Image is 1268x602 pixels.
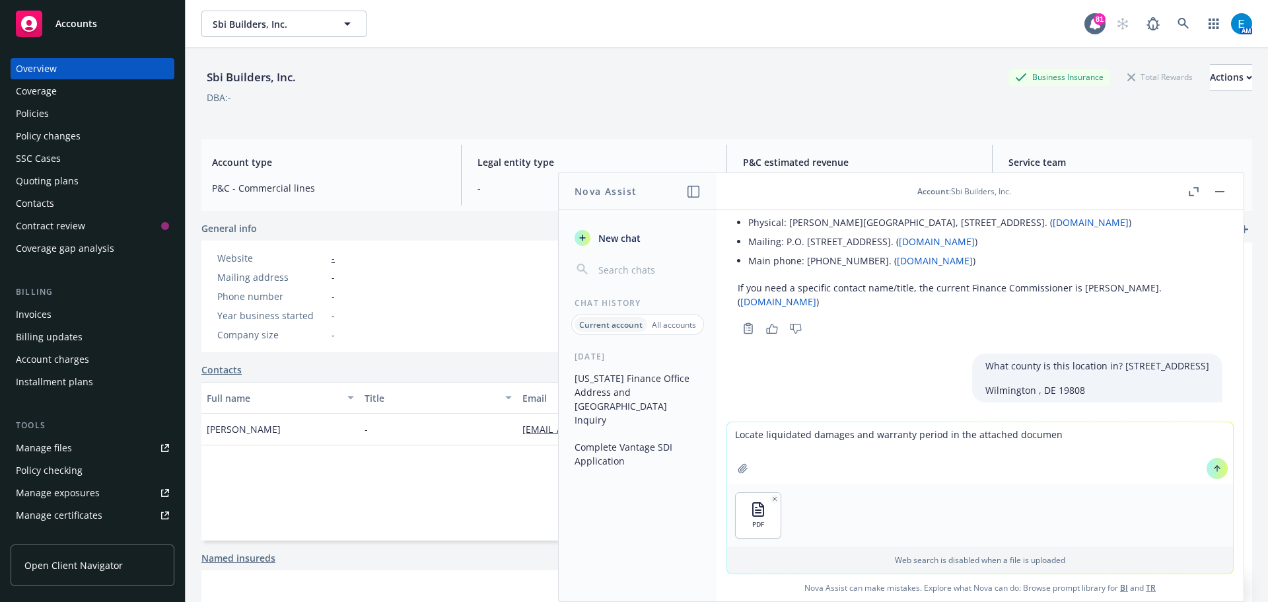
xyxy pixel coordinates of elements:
[579,319,643,330] p: Current account
[217,270,326,284] div: Mailing address
[16,215,85,237] div: Contract review
[217,251,326,265] div: Website
[11,460,174,481] a: Policy checking
[16,349,89,370] div: Account charges
[332,270,335,284] span: -
[1170,11,1197,37] a: Search
[1231,13,1252,34] img: photo
[213,17,327,31] span: Sbi Builders, Inc.
[517,382,780,414] button: Email
[738,281,1222,309] p: If you need a specific contact name/title, the current Finance Commissioner is [PERSON_NAME]. ( )
[11,349,174,370] a: Account charges
[11,170,174,192] a: Quoting plans
[985,383,1209,397] p: Wilmington , DE 19808
[16,482,100,504] div: Manage exposures
[332,289,335,303] span: -
[722,574,1238,601] span: Nova Assist can make mistakes. Explore what Nova can do: Browse prompt library for and
[11,437,174,459] a: Manage files
[55,19,97,29] span: Accounts
[365,391,497,405] div: Title
[16,148,61,169] div: SSC Cases
[207,91,231,104] div: DBA: -
[201,11,367,37] button: Sbi Builders, Inc.
[522,423,687,435] a: [EMAIL_ADDRESS][DOMAIN_NAME]
[201,69,301,86] div: Sbi Builders, Inc.
[1121,69,1199,85] div: Total Rewards
[569,226,706,250] button: New chat
[11,103,174,124] a: Policies
[24,558,123,572] span: Open Client Navigator
[11,505,174,526] a: Manage certificates
[596,260,701,279] input: Search chats
[917,186,1011,197] div: : Sbi Builders, Inc.
[1210,65,1252,90] div: Actions
[332,309,335,322] span: -
[785,319,806,338] button: Thumbs down
[207,391,339,405] div: Full name
[1109,11,1136,37] a: Start snowing
[11,81,174,102] a: Coverage
[740,295,816,308] a: [DOMAIN_NAME]
[575,184,637,198] h1: Nova Assist
[16,326,83,348] div: Billing updates
[16,505,102,526] div: Manage certificates
[16,170,79,192] div: Quoting plans
[748,213,1222,232] li: Physical: [PERSON_NAME][GEOGRAPHIC_DATA], [STREET_ADDRESS]. ( )
[1201,11,1227,37] a: Switch app
[559,297,717,309] div: Chat History
[1140,11,1166,37] a: Report a Bug
[212,181,445,195] span: P&C - Commercial lines
[11,193,174,214] a: Contacts
[332,328,335,342] span: -
[1008,69,1110,85] div: Business Insurance
[16,58,57,79] div: Overview
[748,251,1222,270] li: Main phone: [PHONE_NUMBER]. ( )
[201,551,275,565] a: Named insureds
[11,419,174,432] div: Tools
[217,328,326,342] div: Company size
[212,155,445,169] span: Account type
[16,437,72,459] div: Manage files
[742,322,754,334] svg: Copy to clipboard
[11,304,174,325] a: Invoices
[11,482,174,504] a: Manage exposures
[217,289,326,303] div: Phone number
[1094,13,1106,25] div: 81
[1146,582,1156,593] a: TR
[559,351,717,362] div: [DATE]
[11,148,174,169] a: SSC Cases
[16,238,114,259] div: Coverage gap analysis
[11,285,174,299] div: Billing
[736,493,781,538] button: PDF
[569,367,706,431] button: [US_STATE] Finance Office Address and [GEOGRAPHIC_DATA] Inquiry
[11,215,174,237] a: Contract review
[11,371,174,393] a: Installment plans
[365,422,368,436] span: -
[735,554,1225,566] p: Web search is disabled when a file is uploaded
[11,5,174,42] a: Accounts
[201,363,242,377] a: Contacts
[752,520,764,529] span: PDF
[899,235,975,248] a: [DOMAIN_NAME]
[11,238,174,259] a: Coverage gap analysis
[1053,216,1129,229] a: [DOMAIN_NAME]
[917,186,949,197] span: Account
[16,81,57,102] div: Coverage
[522,391,760,405] div: Email
[359,382,517,414] button: Title
[1236,221,1252,237] a: add
[16,103,49,124] div: Policies
[596,231,641,245] span: New chat
[897,254,973,267] a: [DOMAIN_NAME]
[11,58,174,79] a: Overview
[477,181,711,195] span: -
[1008,155,1242,169] span: Service team
[207,422,281,436] span: [PERSON_NAME]
[16,527,83,548] div: Manage claims
[569,436,706,472] button: Complete Vantage SDI Application
[16,460,83,481] div: Policy checking
[201,382,359,414] button: Full name
[201,221,257,235] span: General info
[16,304,52,325] div: Invoices
[11,326,174,348] a: Billing updates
